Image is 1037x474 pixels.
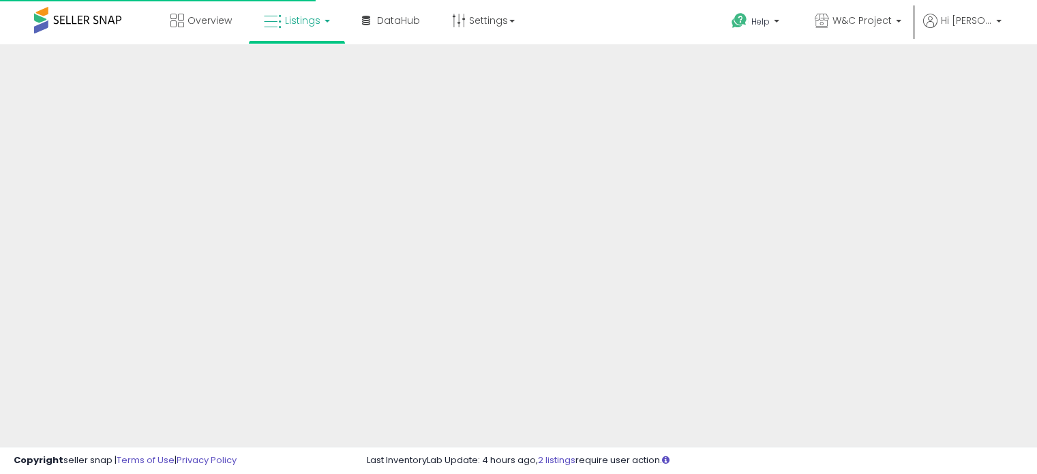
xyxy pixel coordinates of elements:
a: Help [721,2,793,44]
span: DataHub [377,14,420,27]
span: Hi [PERSON_NAME] [941,14,992,27]
div: Last InventoryLab Update: 4 hours ago, require user action. [367,454,1023,467]
i: Get Help [731,12,748,29]
a: 2 listings [538,454,575,466]
a: Privacy Policy [177,454,237,466]
a: Terms of Use [117,454,175,466]
span: Listings [285,14,320,27]
span: Help [751,16,770,27]
span: Overview [187,14,232,27]
div: seller snap | | [14,454,237,467]
strong: Copyright [14,454,63,466]
span: W&C Project [832,14,892,27]
a: Hi [PERSON_NAME] [923,14,1002,44]
i: Click here to read more about un-synced listings. [662,456,670,464]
